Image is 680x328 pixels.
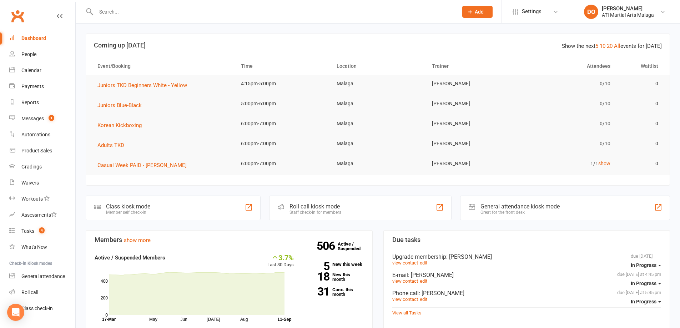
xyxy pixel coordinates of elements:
td: Malaga [330,155,426,172]
a: Product Sales [9,143,75,159]
a: view contact [392,297,418,302]
span: : [PERSON_NAME] [446,253,492,260]
td: 0 [617,155,665,172]
span: In Progress [631,262,656,268]
div: People [21,51,36,57]
a: 10 [600,43,605,49]
th: Location [330,57,426,75]
a: 18New this month [304,272,364,282]
div: Last 30 Days [267,253,294,269]
a: Reports [9,95,75,111]
div: General attendance kiosk mode [480,203,560,210]
a: All [614,43,620,49]
td: 0/10 [521,75,617,92]
div: [PERSON_NAME] [602,5,654,12]
div: Class kiosk mode [106,203,150,210]
strong: 18 [304,271,329,282]
h3: Members [95,236,364,243]
td: Malaga [330,95,426,112]
span: In Progress [631,299,656,304]
span: Adults TKD [97,142,124,148]
a: Class kiosk mode [9,301,75,317]
a: Tasks 4 [9,223,75,239]
a: People [9,46,75,62]
button: Add [462,6,493,18]
a: Messages 1 [9,111,75,127]
button: In Progress [631,295,661,308]
a: edit [420,297,427,302]
a: 5 [595,43,598,49]
a: view contact [392,278,418,284]
button: Casual Week PAID - [PERSON_NAME] [97,161,192,170]
div: Tasks [21,228,34,234]
a: edit [420,260,427,266]
td: 4:15pm-5:00pm [235,75,330,92]
button: Korean Kickboxing [97,121,147,130]
h3: Due tasks [392,236,661,243]
th: Event/Booking [91,57,235,75]
span: Settings [522,4,542,20]
div: Workouts [21,196,43,202]
a: Clubworx [9,7,26,25]
td: 0 [617,95,665,112]
td: 6:00pm-7:00pm [235,115,330,132]
span: Add [475,9,484,15]
td: 0 [617,135,665,152]
th: Trainer [425,57,521,75]
td: [PERSON_NAME] [425,95,521,112]
div: Open Intercom Messenger [7,304,24,321]
strong: Active / Suspended Members [95,254,165,261]
div: Class check-in [21,306,53,311]
a: Gradings [9,159,75,175]
div: Product Sales [21,148,52,153]
a: Workouts [9,191,75,207]
td: [PERSON_NAME] [425,155,521,172]
div: Roll call kiosk mode [289,203,341,210]
div: Roll call [21,289,38,295]
span: Juniors Blue-Black [97,102,142,109]
strong: 5 [304,261,329,272]
button: In Progress [631,277,661,290]
td: 6:00pm-7:00pm [235,135,330,152]
td: 0/10 [521,95,617,112]
a: View all Tasks [392,310,422,316]
div: Automations [21,132,50,137]
div: Messages [21,116,44,121]
td: Malaga [330,115,426,132]
a: show [598,161,610,166]
td: 0/10 [521,115,617,132]
td: [PERSON_NAME] [425,115,521,132]
a: edit [420,278,427,284]
th: Time [235,57,330,75]
div: Dashboard [21,35,46,41]
td: 0 [617,115,665,132]
div: E-mail [392,272,661,278]
div: General attendance [21,273,65,279]
a: 506Active / Suspended [338,236,369,256]
a: show more [124,237,151,243]
a: What's New [9,239,75,255]
a: 31Canx. this month [304,287,364,297]
div: Member self check-in [106,210,150,215]
strong: 31 [304,286,329,297]
span: In Progress [631,281,656,286]
div: DO [584,5,598,19]
span: 1 [49,115,54,121]
div: ATI Martial Arts Malaga [602,12,654,18]
td: 0 [617,75,665,92]
strong: 506 [317,241,338,251]
th: Waitlist [617,57,665,75]
td: 6:00pm-7:00pm [235,155,330,172]
div: 3.7% [267,253,294,261]
a: 5New this week [304,262,364,267]
a: Dashboard [9,30,75,46]
td: Malaga [330,135,426,152]
div: What's New [21,244,47,250]
a: Waivers [9,175,75,191]
span: Juniors TKD Beginners White - Yellow [97,82,187,89]
a: Automations [9,127,75,143]
a: 20 [607,43,613,49]
td: 1/1 [521,155,617,172]
a: view contact [392,260,418,266]
div: Upgrade membership [392,253,661,260]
